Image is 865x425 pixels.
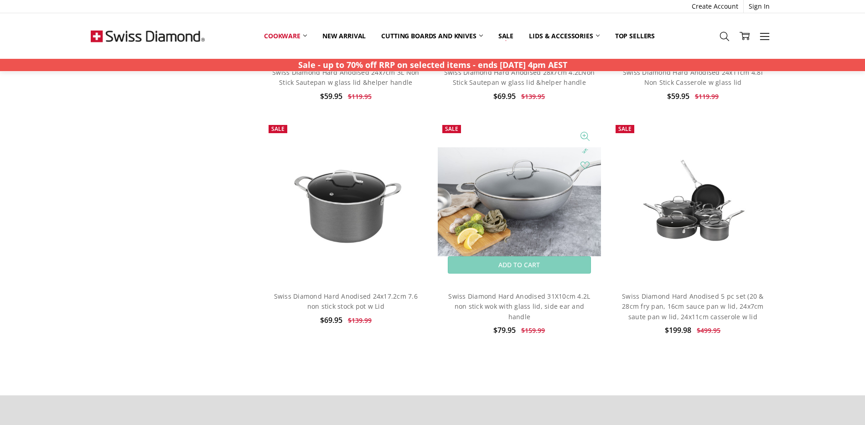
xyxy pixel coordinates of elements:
span: $59.95 [320,91,342,101]
a: Swiss Diamond Hard Anodised 24x17.2cm 7.6 non stick stock pot w Lid [274,292,418,311]
span: Sale [271,125,285,133]
a: Lids & Accessories [521,26,607,46]
a: Add to Cart [448,256,590,274]
span: $199.98 [665,325,691,335]
img: Swiss Diamond Hard Anodised 31X10cm 4.2L non stick wok with glass lid, side ear and handle [438,147,601,256]
a: Swiss Diamond Hard Anodised 5 pc set (20 & 28cm fry pan, 16cm sauce pan w lid, 24x7cm saute pan w... [611,120,774,284]
a: Swiss Diamond Hard Anodised 31X10cm 4.2L non stick wok with glass lid, side ear and handle [438,120,601,284]
strong: Sale - up to 70% off RRP on selected items - ends [DATE] 4pm AEST [298,59,567,70]
a: Swiss Diamond Hard Anodised 24x17.2cm 7.6 non stick stock pot w Lid [264,120,427,284]
span: $79.95 [493,325,516,335]
a: Swiss Diamond Hard Anodised 5 pc set (20 & 28cm fry pan, 16cm sauce pan w lid, 24x7cm saute pan w... [622,292,764,321]
span: $119.95 [348,92,372,101]
span: $499.95 [697,326,720,335]
a: New arrival [315,26,373,46]
a: Sale [491,26,521,46]
span: $139.95 [521,92,545,101]
span: Sale [445,125,458,133]
a: Top Sellers [607,26,663,46]
a: Cookware [256,26,315,46]
span: $119.99 [695,92,719,101]
span: $69.95 [493,91,516,101]
span: $139.99 [348,316,372,325]
img: Free Shipping On Every Order [91,13,205,59]
span: $59.95 [667,91,689,101]
span: Sale [618,125,632,133]
span: $69.95 [320,315,342,325]
img: Swiss Diamond Hard Anodised 5 pc set (20 & 28cm fry pan, 16cm sauce pan w lid, 24x7cm saute pan w... [611,147,774,257]
a: Cutting boards and knives [373,26,491,46]
a: Swiss Diamond Hard Anodised 31X10cm 4.2L non stick wok with glass lid, side ear and handle [448,292,590,321]
span: $159.99 [521,326,545,335]
img: Swiss Diamond Hard Anodised 24x17.2cm 7.6 non stick stock pot w Lid [264,147,427,256]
